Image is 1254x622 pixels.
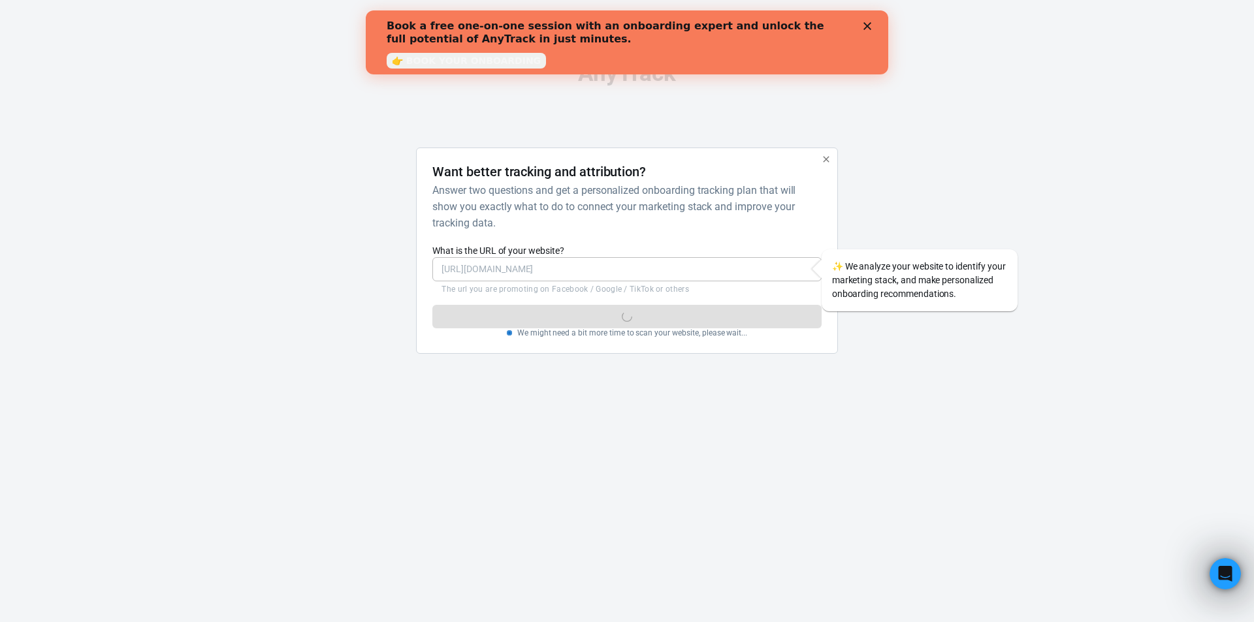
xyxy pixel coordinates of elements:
[300,62,954,85] div: AnyTrack
[517,328,747,337] p: We might need a bit more time to scan your website, please wait...
[432,244,821,257] label: What is the URL of your website?
[432,257,821,281] input: https://yourwebsite.com/landing-page
[432,164,646,179] h4: Want better tracking and attribution?
[498,12,511,20] div: Close
[1210,558,1241,589] iframe: Intercom live chat
[822,249,1018,311] div: We analyze your website to identify your marketing stack, and make personalized onboarding recomm...
[832,261,843,272] span: sparkles
[366,10,888,74] iframe: Intercom live chat banner
[432,182,816,231] h6: Answer two questions and get a personalized onboarding tracking plan that will show you exactly w...
[442,284,812,294] p: The url you are promoting on Facebook / Google / TikTok or others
